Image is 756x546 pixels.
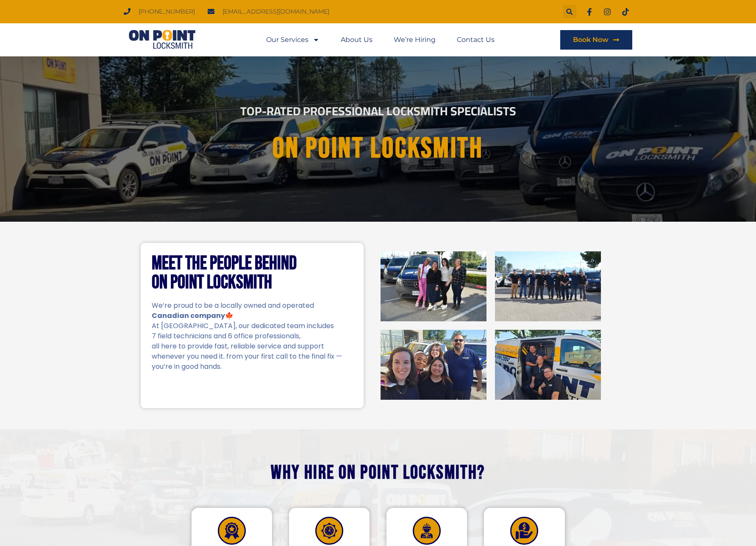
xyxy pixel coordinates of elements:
[457,30,495,50] a: Contact Us
[394,30,436,50] a: We’re Hiring
[266,30,320,50] a: Our Services
[573,36,609,43] span: Book Now
[381,251,486,321] img: On Point Locksmith Port Coquitlam, BC 1
[220,6,329,17] span: [EMAIL_ADDRESS][DOMAIN_NAME]
[152,254,353,292] h2: Meet the People Behind On Point Locksmith
[152,341,353,351] p: all here to provide fast, reliable service and support
[381,330,486,400] img: On Point Locksmith Port Coquitlam, BC 3
[341,30,372,50] a: About Us
[152,301,353,311] p: We’re proud to be a locally owned and operated
[563,5,576,18] div: Search
[152,351,353,362] p: whenever you need it. from your first call to the final fix —
[43,463,713,482] h2: Why hire On Point Locksmith?
[152,311,225,320] strong: Canadian company
[152,331,353,341] p: 7 field technicians and 6 office professionals,
[136,6,195,17] span: [PHONE_NUMBER]
[266,30,495,50] nav: Menu
[495,330,601,400] img: On Point Locksmith Port Coquitlam, BC 4
[152,311,353,331] p: 🍁 At [GEOGRAPHIC_DATA], our dedicated team includes
[142,105,614,117] h2: Top-Rated Professional Locksmith Specialists
[150,133,606,164] h1: On point Locksmith
[495,251,601,321] img: On Point Locksmith Port Coquitlam, BC 2
[560,30,632,50] a: Book Now
[152,362,353,372] p: you’re in good hands.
